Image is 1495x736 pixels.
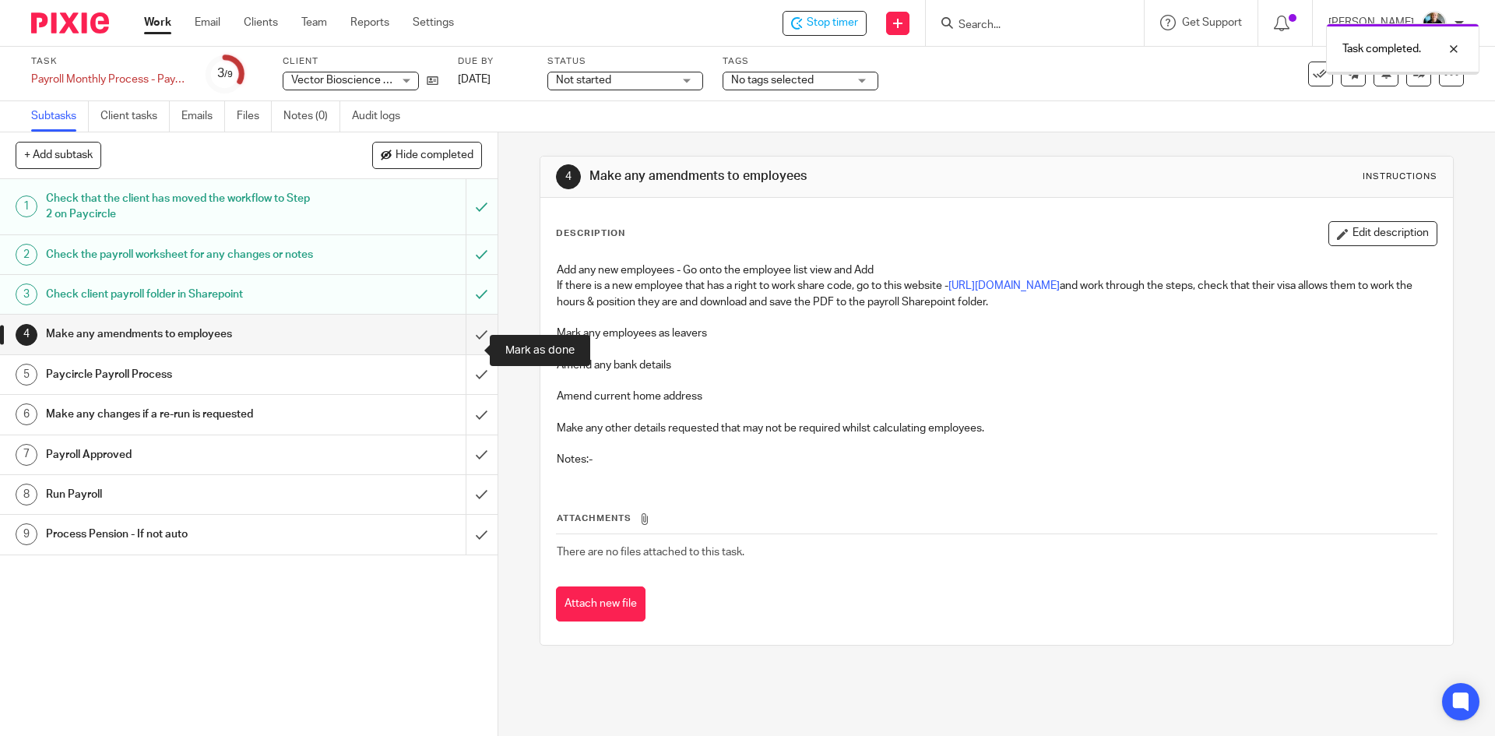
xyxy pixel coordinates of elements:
div: 2 [16,244,37,266]
div: 9 [16,523,37,545]
span: Attachments [557,514,631,523]
a: Client tasks [100,101,170,132]
small: /9 [224,70,233,79]
h1: Process Pension - If not auto [46,523,315,546]
button: Hide completed [372,142,482,168]
h1: Make any amendments to employees [46,322,315,346]
a: Subtasks [31,101,89,132]
a: [URL][DOMAIN_NAME] [948,280,1060,291]
p: Description [556,227,625,240]
p: Add any new employees - Go onto the employee list view and Add [557,262,1436,278]
a: Clients [244,15,278,30]
div: 7 [16,444,37,466]
div: 3 [16,283,37,305]
img: Pixie [31,12,109,33]
a: Settings [413,15,454,30]
h1: Run Payroll [46,483,315,506]
a: Work [144,15,171,30]
h1: Payroll Approved [46,443,315,467]
label: Client [283,55,438,68]
h1: Check client payroll folder in Sharepoint [46,283,315,306]
span: Not started [556,75,611,86]
label: Task [31,55,187,68]
h1: Check the payroll worksheet for any changes or notes [46,243,315,266]
p: Amend current home address [557,389,1436,404]
h1: Paycircle Payroll Process [46,363,315,386]
button: Attach new file [556,586,645,622]
a: Audit logs [352,101,412,132]
span: There are no files attached to this task. [557,547,744,558]
span: [DATE] [458,74,491,85]
div: 4 [16,324,37,346]
span: Vector Bioscience Cambridge Ltd [291,75,456,86]
p: Amend any bank details [557,357,1436,373]
div: 6 [16,403,37,425]
span: No tags selected [731,75,814,86]
div: 4 [556,164,581,189]
h1: Check that the client has moved the workflow to Step 2 on Paycircle [46,187,315,227]
label: Due by [458,55,528,68]
a: Emails [181,101,225,132]
div: 1 [16,195,37,217]
div: Instructions [1363,171,1437,183]
button: + Add subtask [16,142,101,168]
p: Notes:- [557,452,1436,467]
p: Task completed. [1342,41,1421,57]
span: Hide completed [396,150,473,162]
label: Tags [723,55,878,68]
a: Reports [350,15,389,30]
div: 5 [16,364,37,386]
h1: Make any changes if a re-run is requested [46,403,315,426]
button: Edit description [1328,221,1437,246]
p: Mark any employees as leavers [557,326,1436,341]
p: Make any other details requested that may not be required whilst calculating employees. [557,421,1436,436]
div: 8 [16,484,37,505]
div: Payroll Monthly Process - Paycircle [31,72,187,87]
a: Team [301,15,327,30]
a: Notes (0) [283,101,340,132]
div: 3 [217,65,233,83]
a: Files [237,101,272,132]
a: Email [195,15,220,30]
p: If there is a new employee that has a right to work share code, go to this website - and work thr... [557,278,1436,310]
label: Status [547,55,703,68]
img: nicky-partington.jpg [1422,11,1447,36]
h1: Make any amendments to employees [589,168,1030,185]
